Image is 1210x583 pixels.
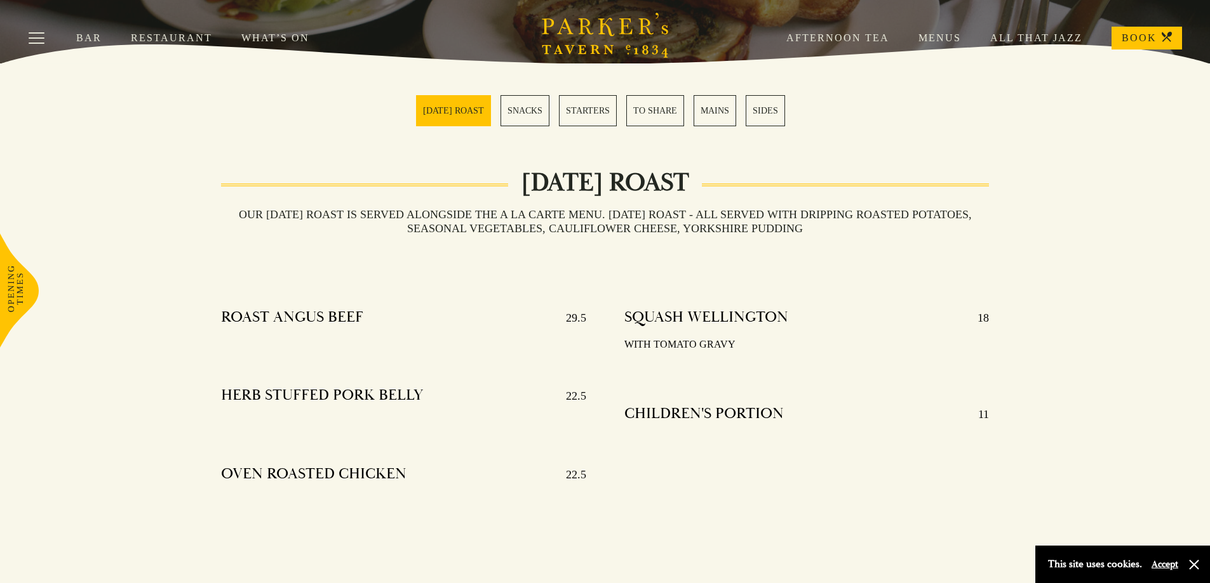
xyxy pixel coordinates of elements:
[1188,558,1200,571] button: Close and accept
[501,95,549,126] a: 2 / 6
[221,464,407,485] h4: OVEN ROASTED CHICKEN
[624,404,784,424] h4: CHILDREN'S PORTION
[626,95,684,126] a: 4 / 6
[1048,555,1142,573] p: This site uses cookies.
[1152,558,1178,570] button: Accept
[221,308,363,328] h4: ROAST ANGUS BEEF
[508,167,702,198] h2: [DATE] ROAST
[624,336,990,354] p: WITH TOMATO GRAVY
[221,207,990,235] h3: Our [DATE] roast is served alongside the A La Carte menu. [DATE] ROAST - All served with dripping...
[416,95,491,126] a: 1 / 6
[965,404,989,424] p: 11
[965,308,989,328] p: 18
[624,308,788,328] h4: SQUASH WELLINGTON
[746,95,785,126] a: 6 / 6
[553,464,586,485] p: 22.5
[553,386,586,406] p: 22.5
[559,95,617,126] a: 3 / 6
[694,95,736,126] a: 5 / 6
[221,386,423,406] h4: HERB STUFFED PORK BELLY
[553,308,586,328] p: 29.5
